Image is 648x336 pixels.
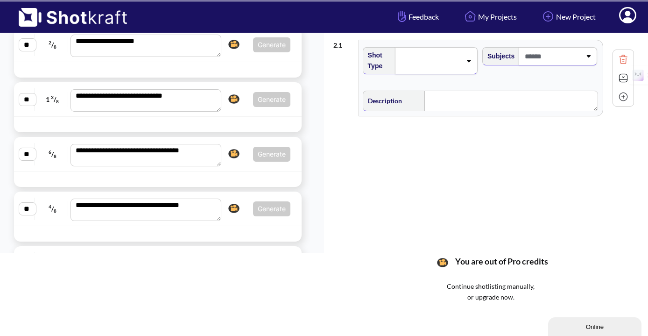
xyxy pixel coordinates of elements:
span: 8 [54,44,56,50]
span: Shot Type [363,48,391,74]
img: Camera Icon [435,256,451,270]
span: 2 [49,40,51,45]
img: Camera Icon [226,92,242,106]
img: Camera Icon [226,201,242,215]
span: Subjects [483,49,514,64]
img: Trash Icon [616,52,630,66]
img: Expand Icon [616,71,630,85]
span: 1 / [37,92,68,107]
button: Generate [253,92,290,107]
img: Hand Icon [395,8,409,24]
span: Feedback [395,11,439,22]
span: Description [363,93,402,108]
a: New Project [533,4,603,29]
span: 8 [54,208,56,214]
button: Generate [253,37,290,52]
button: Generate [253,201,290,216]
span: 6 [49,149,51,155]
span: / [37,147,68,162]
img: Add Icon [540,8,556,24]
span: 3 [51,94,54,100]
span: 8 [56,99,59,104]
img: Add Icon [616,90,630,104]
img: Home Icon [462,8,478,24]
iframe: chat widget [548,315,643,336]
img: Camera Icon [226,37,242,51]
div: Continue shotlisting manually, or upgrade now. [333,281,648,335]
span: / [37,37,68,52]
div: 2 . 1 [333,35,354,50]
button: Generate [253,147,290,162]
span: You are out of Pro credits [451,256,548,280]
img: Camera Icon [226,147,242,161]
span: / [37,201,68,216]
span: 8 [54,153,56,159]
span: 4 [49,204,51,209]
a: My Projects [455,4,524,29]
div: 2.1Shot TypeSubjectsDescriptionTrash IconExpand IconAdd Icon [333,35,634,121]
